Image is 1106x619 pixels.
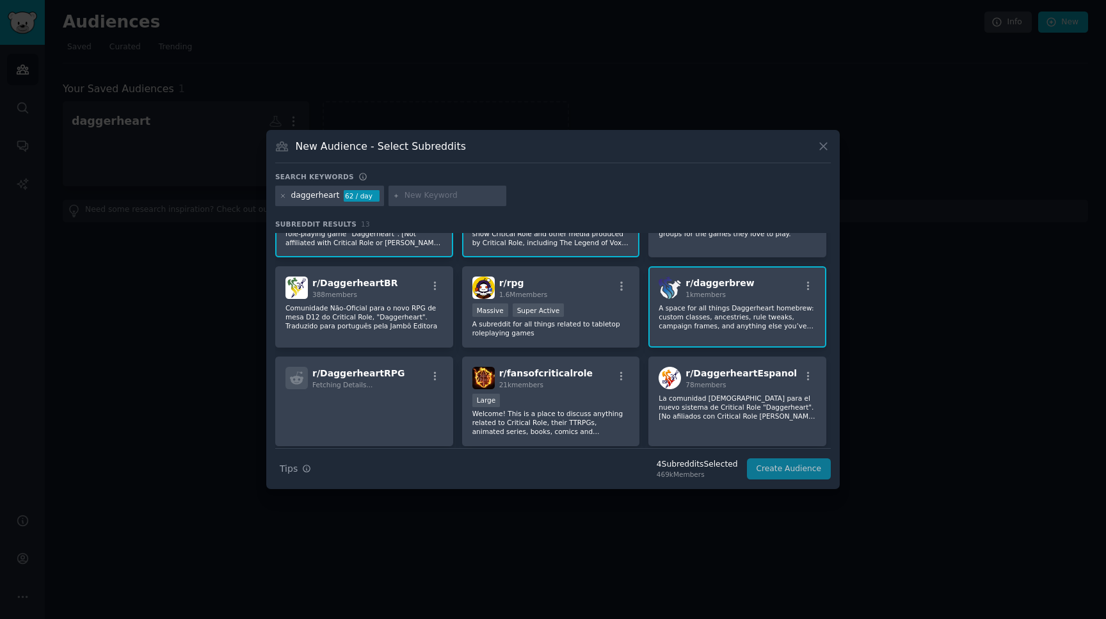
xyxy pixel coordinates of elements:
[472,303,508,317] div: Massive
[472,367,495,389] img: fansofcriticalrole
[312,368,405,378] span: r/ DaggerheartRPG
[657,459,738,470] div: 4 Subreddit s Selected
[659,394,816,421] p: La comunidad [DEMOGRAPHIC_DATA] para el nuevo sistema de Critical Role "Daggerheart". [No afiliad...
[285,277,308,299] img: DaggerheartBR
[499,368,593,378] span: r/ fansofcriticalrole
[472,277,495,299] img: rpg
[659,303,816,330] p: A space for all things Daggerheart homebrew: custom classes, ancestries, rule tweaks, campaign fr...
[499,291,548,298] span: 1.6M members
[472,394,501,407] div: Large
[472,319,630,337] p: A subreddit for all things related to tabletop roleplaying games
[275,220,357,229] span: Subreddit Results
[685,368,797,378] span: r/ DaggerheartEspanol
[657,470,738,479] div: 469k Members
[285,303,443,330] p: Comunidade Não-Oficial para o novo RPG de mesa D12 do Critical Role, "Daggerheart". Traduzido par...
[312,278,398,288] span: r/ DaggerheartBR
[499,381,543,389] span: 21k members
[275,458,316,480] button: Tips
[285,220,443,247] p: The place for Critical Role's new D12 tabletop role-playing game "Daggerheart". [Not affiliated w...
[405,190,502,202] input: New Keyword
[275,172,354,181] h3: Search keywords
[312,291,357,298] span: 388 members
[513,303,565,317] div: Super Active
[472,220,630,247] p: Fan-run discussion forum for the liveplay D&D show Critical Role and other media produced by Crit...
[685,381,726,389] span: 78 members
[361,220,370,228] span: 13
[344,190,380,202] div: 62 / day
[312,381,373,389] span: Fetching Details...
[472,409,630,436] p: Welcome! This is a place to discuss anything related to Critical Role, their TTRPGs, animated ser...
[499,278,524,288] span: r/ rpg
[685,291,726,298] span: 1k members
[685,278,754,288] span: r/ daggerbrew
[296,140,466,153] h3: New Audience - Select Subreddits
[659,277,681,299] img: daggerbrew
[280,462,298,476] span: Tips
[291,190,340,202] div: daggerheart
[659,367,681,389] img: DaggerheartEspanol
